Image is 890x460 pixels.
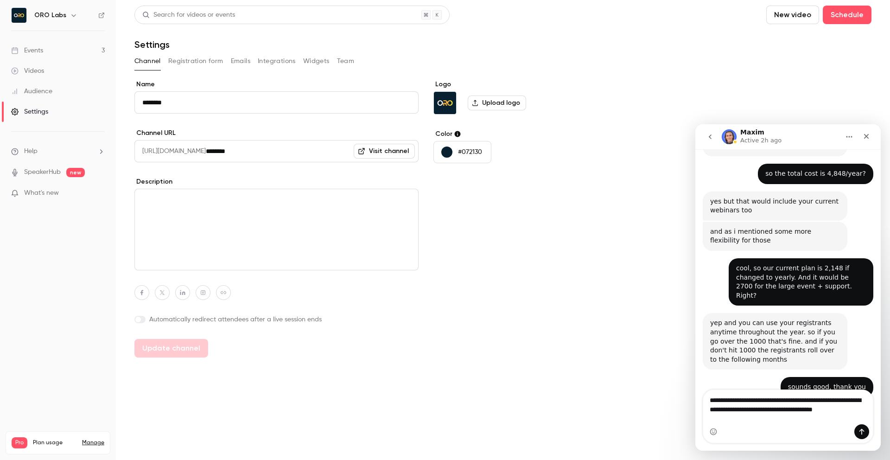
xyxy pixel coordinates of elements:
div: Audience [11,87,52,96]
span: new [66,168,85,177]
iframe: Intercom live chat [695,124,881,451]
button: Channel [134,54,161,69]
label: Upload logo [468,96,526,110]
div: Settings [11,107,48,116]
span: Pro [12,437,27,448]
div: Search for videos or events [142,10,235,20]
label: Automatically redirect attendees after a live session ends [134,315,419,324]
div: Videos [11,66,44,76]
button: Widgets [303,54,330,69]
a: Visit channel [354,144,415,159]
iframe: Noticeable Trigger [94,189,105,198]
button: New video [766,6,819,24]
span: Help [24,147,38,156]
label: Color [433,129,576,139]
h6: ORO Labs [34,11,66,20]
button: Schedule [823,6,871,24]
span: [URL][DOMAIN_NAME] [134,140,206,162]
button: Emails [231,54,250,69]
label: Logo [433,80,576,89]
p: #072130 [458,147,482,157]
span: Plan usage [33,439,76,447]
li: help-dropdown-opener [11,147,105,156]
button: #072130 [433,141,491,163]
button: Team [337,54,355,69]
label: Name [134,80,419,89]
button: Integrations [258,54,296,69]
label: Channel URL [134,128,419,138]
img: ORO Labs [12,8,26,23]
a: SpeakerHub [24,167,61,177]
h1: Settings [134,39,170,50]
button: Registration form [168,54,223,69]
a: Manage [82,439,104,447]
label: Description [134,177,419,186]
div: Events [11,46,43,55]
img: ORO Labs [434,92,456,114]
span: What's new [24,188,59,198]
section: Logo [433,80,576,115]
